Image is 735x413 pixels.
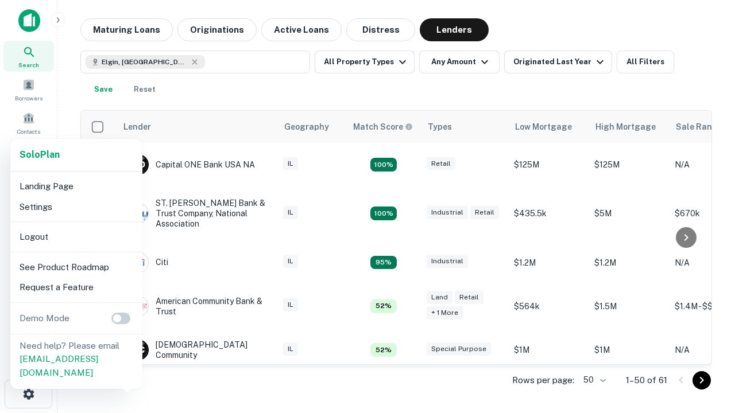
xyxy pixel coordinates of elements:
[15,311,74,325] p: Demo Mode
[20,354,98,377] a: [EMAIL_ADDRESS][DOMAIN_NAME]
[15,197,138,217] li: Settings
[678,321,735,376] iframe: Chat Widget
[15,227,138,247] li: Logout
[20,339,133,380] p: Need help? Please email
[15,176,138,197] li: Landing Page
[15,257,138,278] li: See Product Roadmap
[15,277,138,298] li: Request a Feature
[20,148,60,162] a: SoloPlan
[20,149,60,160] strong: Solo Plan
